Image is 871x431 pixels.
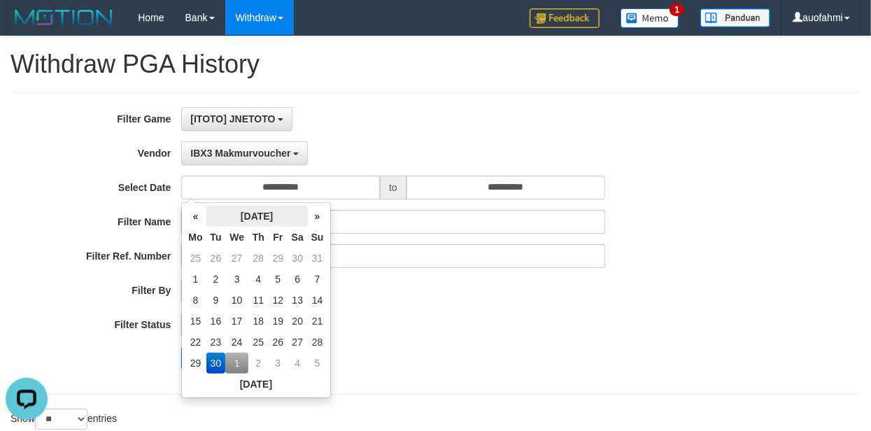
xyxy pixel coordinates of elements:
[288,332,308,353] td: 27
[308,311,327,332] td: 21
[206,311,226,332] td: 16
[181,107,292,131] button: [ITOTO] JNETOTO
[185,248,206,269] td: 25
[206,227,226,248] th: Tu
[206,206,308,227] th: [DATE]
[225,269,248,290] td: 3
[308,353,327,374] td: 5
[248,248,269,269] td: 28
[700,8,770,27] img: panduan.png
[670,3,684,16] span: 1
[225,332,248,353] td: 24
[269,290,288,311] td: 12
[269,332,288,353] td: 26
[248,311,269,332] td: 18
[380,176,406,199] span: to
[10,7,117,28] img: MOTION_logo.png
[185,311,206,332] td: 15
[288,269,308,290] td: 6
[308,248,327,269] td: 31
[225,311,248,332] td: 17
[185,353,206,374] td: 29
[10,409,117,430] label: Show entries
[248,269,269,290] td: 4
[225,248,248,269] td: 27
[269,353,288,374] td: 3
[308,290,327,311] td: 14
[185,227,206,248] th: Mo
[185,374,327,395] th: [DATE]
[288,248,308,269] td: 30
[288,311,308,332] td: 20
[185,269,206,290] td: 1
[269,227,288,248] th: Fr
[206,290,226,311] td: 9
[225,227,248,248] th: We
[308,332,327,353] td: 28
[35,409,87,430] select: Showentries
[190,148,290,159] span: IBX3 Makmurvoucher
[225,290,248,311] td: 10
[190,113,275,125] span: [ITOTO] JNETOTO
[288,290,308,311] td: 13
[269,311,288,332] td: 19
[288,227,308,248] th: Sa
[206,353,226,374] td: 30
[206,269,226,290] td: 2
[185,332,206,353] td: 22
[621,8,679,28] img: Button%20Memo.svg
[269,269,288,290] td: 5
[308,269,327,290] td: 7
[206,248,226,269] td: 26
[308,227,327,248] th: Su
[6,6,48,48] button: Open LiveChat chat widget
[206,332,226,353] td: 23
[185,206,206,227] th: «
[185,290,206,311] td: 8
[248,290,269,311] td: 11
[181,141,308,165] button: IBX3 Makmurvoucher
[308,206,327,227] th: »
[248,227,269,248] th: Th
[248,332,269,353] td: 25
[10,50,861,78] h1: Withdraw PGA History
[225,353,248,374] td: 1
[288,353,308,374] td: 4
[530,8,600,28] img: Feedback.jpg
[248,353,269,374] td: 2
[269,248,288,269] td: 29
